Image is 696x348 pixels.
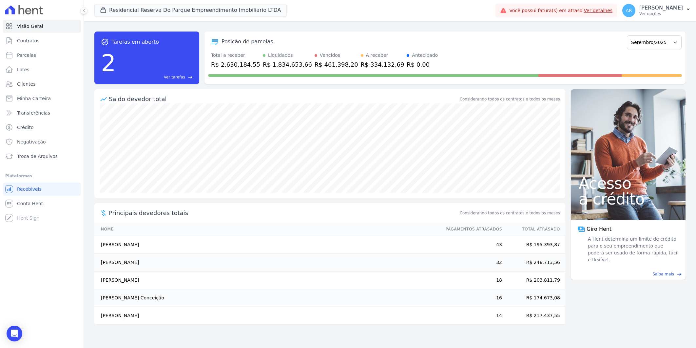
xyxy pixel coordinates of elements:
div: Saldo devedor total [109,95,458,103]
td: R$ 203.811,79 [502,272,565,289]
td: R$ 217.437,55 [502,307,565,325]
td: 16 [439,289,502,307]
span: AR [626,8,632,13]
span: Você possui fatura(s) em atraso. [509,7,612,14]
div: Total a receber [211,52,260,59]
a: Conta Hent [3,197,81,210]
a: Minha Carteira [3,92,81,105]
div: R$ 334.132,69 [361,60,404,69]
td: 43 [439,236,502,254]
div: R$ 0,00 [407,60,438,69]
a: Clientes [3,77,81,91]
span: east [677,272,682,277]
span: Tarefas em aberto [111,38,159,46]
div: Antecipado [412,52,438,59]
span: Transferências [17,110,50,116]
span: Visão Geral [17,23,43,30]
span: Parcelas [17,52,36,58]
td: [PERSON_NAME] Conceição [94,289,439,307]
span: east [188,75,193,80]
a: Visão Geral [3,20,81,33]
button: Residencial Reserva Do Parque Empreendimento Imobiliario LTDA [94,4,287,16]
div: Liquidados [268,52,293,59]
span: Clientes [17,81,35,87]
td: [PERSON_NAME] [94,272,439,289]
th: Total Atrasado [502,223,565,236]
a: Lotes [3,63,81,76]
span: Contratos [17,37,39,44]
a: Ver tarefas east [119,74,193,80]
a: Parcelas [3,49,81,62]
p: [PERSON_NAME] [639,5,683,11]
span: Giro Hent [587,225,611,233]
td: 14 [439,307,502,325]
div: Posição de parcelas [222,38,273,46]
td: R$ 195.393,87 [502,236,565,254]
span: task_alt [101,38,109,46]
div: Considerando todos os contratos e todos os meses [460,96,560,102]
a: Saiba mais east [575,271,682,277]
div: R$ 461.398,20 [315,60,358,69]
div: R$ 2.630.184,55 [211,60,260,69]
a: Negativação [3,135,81,148]
span: Troca de Arquivos [17,153,58,160]
div: Vencidos [320,52,340,59]
span: Recebíveis [17,186,42,192]
td: 32 [439,254,502,272]
td: [PERSON_NAME] [94,254,439,272]
a: Crédito [3,121,81,134]
td: 18 [439,272,502,289]
span: Ver tarefas [164,74,185,80]
span: Acesso [579,175,678,191]
a: Contratos [3,34,81,47]
span: Principais devedores totais [109,208,458,217]
div: R$ 1.834.653,66 [263,60,312,69]
th: Nome [94,223,439,236]
span: Negativação [17,139,46,145]
button: AR [PERSON_NAME] Ver opções [617,1,696,20]
th: Pagamentos Atrasados [439,223,502,236]
a: Transferências [3,106,81,120]
div: Open Intercom Messenger [7,326,22,341]
a: Ver detalhes [584,8,613,13]
span: Saiba mais [652,271,674,277]
span: Minha Carteira [17,95,51,102]
a: Recebíveis [3,183,81,196]
span: Lotes [17,66,29,73]
td: R$ 248.713,56 [502,254,565,272]
span: Considerando todos os contratos e todos os meses [460,210,560,216]
td: R$ 174.673,08 [502,289,565,307]
span: Conta Hent [17,200,43,207]
div: Plataformas [5,172,78,180]
p: Ver opções [639,11,683,16]
span: Crédito [17,124,34,131]
span: a crédito [579,191,678,207]
span: A Hent determina um limite de crédito para o seu empreendimento que poderá ser usado de forma ráp... [587,236,679,263]
a: Troca de Arquivos [3,150,81,163]
td: [PERSON_NAME] [94,236,439,254]
div: 2 [101,46,116,80]
div: A receber [366,52,388,59]
td: [PERSON_NAME] [94,307,439,325]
